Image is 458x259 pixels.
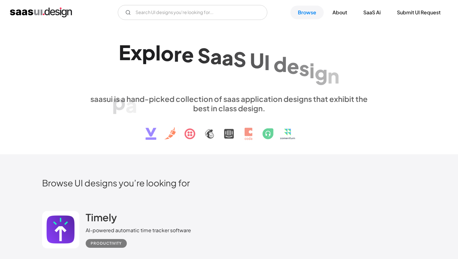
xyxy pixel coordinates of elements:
[118,5,267,20] input: Search UI designs you're looking for...
[126,93,137,117] div: a
[250,48,264,72] div: U
[86,94,372,113] div: saasui is a hand-picked collection of saas application designs that exhibit the best in class des...
[182,42,194,66] div: e
[274,52,287,76] div: d
[315,61,327,85] div: g
[42,177,416,188] h2: Browse UI designs you’re looking for
[86,211,117,227] a: Timely
[356,6,388,19] a: SaaS Ai
[86,211,117,223] h2: Timely
[118,5,267,20] form: Email Form
[119,40,131,64] div: E
[155,41,161,65] div: l
[10,7,72,17] a: home
[86,227,191,234] div: AI-powered automatic time tracker software
[389,6,448,19] a: Submit UI Request
[135,113,323,145] img: text, icon, saas logo
[287,54,299,78] div: e
[86,40,372,88] h1: Explore SaaS UI design patterns & interactions.
[174,41,182,65] div: r
[112,90,126,114] div: p
[198,43,210,67] div: S
[142,40,155,64] div: p
[299,56,309,80] div: s
[161,41,174,65] div: o
[327,63,339,87] div: n
[290,6,324,19] a: Browse
[309,58,315,82] div: i
[131,40,142,64] div: x
[210,44,222,68] div: a
[233,47,246,71] div: S
[91,240,122,247] div: Productivity
[264,50,270,74] div: I
[222,46,233,70] div: a
[325,6,355,19] a: About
